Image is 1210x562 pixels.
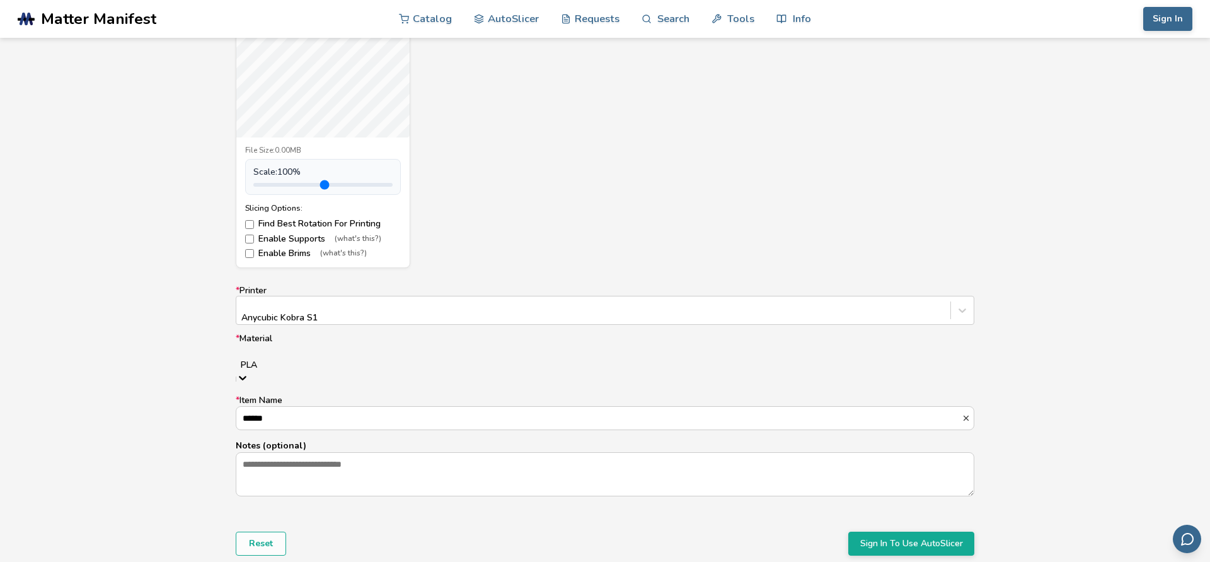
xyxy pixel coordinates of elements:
label: Enable Supports [245,234,401,244]
span: (what's this?) [335,235,381,243]
div: PLA [241,360,613,370]
label: Enable Brims [245,249,401,259]
div: File Size: 0.00MB [245,146,401,155]
button: Reset [236,532,286,556]
span: Matter Manifest [41,10,156,28]
input: Enable Brims(what's this?) [245,249,254,258]
p: Notes (optional) [236,439,974,452]
label: Material [236,334,974,387]
label: Item Name [236,395,974,430]
textarea: Notes (optional) [236,453,974,496]
label: Printer [236,286,974,325]
label: Find Best Rotation For Printing [245,219,401,229]
div: Anycubic Kobra S1 [241,313,631,323]
input: Enable Supports(what's this?) [245,235,254,243]
button: *Item Name [962,414,974,423]
span: (what's this?) [320,249,367,258]
span: Scale: 100 % [253,167,301,177]
input: Find Best Rotation For Printing [245,220,254,229]
button: Send feedback via email [1173,525,1201,553]
button: Sign In [1143,7,1192,31]
div: Slicing Options: [245,204,401,213]
input: *Item Name [236,407,962,430]
button: Sign In To Use AutoSlicer [848,532,974,556]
